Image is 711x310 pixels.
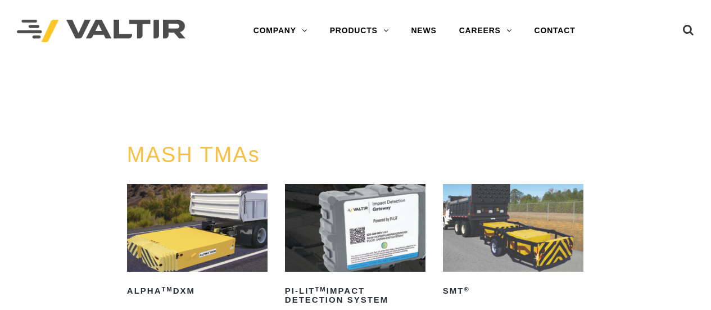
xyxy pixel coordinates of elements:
[127,143,260,167] a: MASH TMAs
[162,286,173,293] sup: TM
[315,286,327,293] sup: TM
[443,282,583,300] h2: SMT
[17,20,185,43] img: Valtir
[285,282,425,309] h2: PI-LIT Impact Detection System
[127,184,268,300] a: ALPHATMDXM
[319,20,400,42] a: PRODUCTS
[443,184,583,300] a: SMT®
[464,286,470,293] sup: ®
[448,20,523,42] a: CAREERS
[523,20,587,42] a: CONTACT
[285,184,425,309] a: PI-LITTMImpact Detection System
[400,20,447,42] a: NEWS
[127,282,268,300] h2: ALPHA DXM
[242,20,319,42] a: COMPANY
